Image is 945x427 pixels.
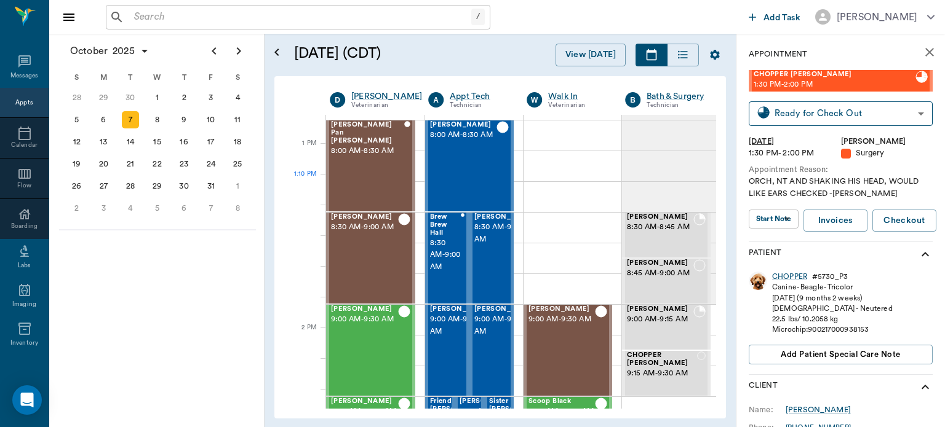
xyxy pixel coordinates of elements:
div: Messages [10,71,39,80]
div: Start Note [756,212,779,226]
p: Patient [749,247,781,262]
div: Name: [749,404,786,415]
div: Thursday, October 9, 2025 [175,111,193,128]
div: Ready for Check Out [775,106,913,120]
span: 9:30 AM - 10:00 AM [331,405,398,418]
div: CHECKED_OUT, 8:30 AM - 9:00 AM [469,212,514,304]
span: CHOPPER [PERSON_NAME] [627,351,697,367]
span: 8:00 AM - 8:30 AM [430,129,496,141]
span: 8:45 AM - 9:00 AM [627,267,693,280]
div: Monday, September 29, 2025 [95,89,112,106]
a: Walk In [548,90,607,103]
button: [PERSON_NAME] [805,6,944,28]
span: 9:00 AM - 9:30 AM [474,313,536,338]
div: [PERSON_NAME] [351,90,422,103]
div: Technician [450,100,508,111]
span: 9:00 AM - 9:15 AM [627,313,693,326]
div: / [471,9,485,25]
div: Friday, October 17, 2025 [202,133,220,151]
input: Search [129,9,471,26]
span: Add patient Special Care Note [781,348,900,361]
span: [PERSON_NAME] [331,213,398,221]
div: Saturday, November 1, 2025 [229,178,246,195]
div: Wednesday, October 1, 2025 [149,89,166,106]
button: Open calendar [269,29,284,76]
div: Thursday, October 2, 2025 [175,89,193,106]
div: B [625,92,640,108]
span: October [68,42,110,60]
a: Bath & Surgery [647,90,705,103]
div: Monday, October 13, 2025 [95,133,112,151]
div: Tuesday, September 30, 2025 [122,89,139,106]
span: 8:30 AM - 9:00 AM [430,237,461,274]
div: Saturday, October 25, 2025 [229,155,246,173]
div: NOT_CONFIRMED, 9:15 AM - 9:30 AM [622,350,711,396]
div: CHECKED_OUT, 8:30 AM - 9:00 AM [425,212,469,304]
div: Thursday, October 23, 2025 [175,155,193,173]
p: Client [749,380,778,394]
span: Brew Brew Hall [430,213,461,237]
a: [PERSON_NAME] [786,404,851,415]
button: Close drawer [57,5,81,29]
span: [PERSON_NAME] [528,305,595,313]
a: CHOPPER [772,272,807,282]
div: 1:30 PM - 2:00 PM [749,147,841,159]
span: [PERSON_NAME] [627,213,693,221]
span: 9:15 AM - 9:30 AM [627,367,697,380]
div: Sunday, October 5, 2025 [68,111,86,128]
div: Wednesday, October 22, 2025 [149,155,166,173]
span: 8:30 AM - 8:45 AM [627,221,693,233]
span: 2025 [110,42,137,60]
button: Next page [226,39,251,63]
span: 9:00 AM - 9:30 AM [430,313,492,338]
span: [PERSON_NAME] Pan [PERSON_NAME] [331,121,404,144]
span: Friend [PERSON_NAME] [430,398,492,413]
div: Sunday, October 19, 2025 [68,155,86,173]
div: F [197,68,225,87]
span: [PERSON_NAME] [627,259,693,267]
div: Veterinarian [548,100,607,111]
div: Tuesday, October 21, 2025 [122,155,139,173]
span: Scoop Black [528,398,595,405]
div: Tuesday, October 28, 2025 [122,178,139,195]
span: 8:00 AM - 8:30 AM [331,145,404,157]
span: [PERSON_NAME] [627,305,693,313]
div: Appts [15,98,33,108]
div: Sunday, November 2, 2025 [68,200,86,217]
div: T [170,68,197,87]
div: Friday, October 31, 2025 [202,178,220,195]
img: Profile Image [749,272,767,290]
div: Thursday, October 30, 2025 [175,178,193,195]
div: Monday, November 3, 2025 [95,200,112,217]
div: 22.5 lbs / 10.2058 kg [772,314,893,324]
div: Wednesday, October 29, 2025 [149,178,166,195]
svg: show more [918,247,933,262]
div: 1 PM [284,137,316,168]
div: Sunday, October 12, 2025 [68,133,86,151]
div: CHECKED_OUT, 9:00 AM - 9:30 AM [326,304,415,396]
span: [PERSON_NAME] [331,305,398,313]
button: Add patient Special Care Note [749,345,933,364]
span: 9:00 AM - 9:30 AM [331,313,398,326]
p: Appointment [749,49,807,60]
div: Sunday, September 28, 2025 [68,89,86,106]
span: [PERSON_NAME] [430,305,492,313]
button: Add Task [744,6,805,28]
div: [DEMOGRAPHIC_DATA] - Neutered [772,304,893,314]
div: Technician [647,100,705,111]
div: Saturday, October 4, 2025 [229,89,246,106]
div: Imaging [12,300,36,309]
span: 8:30 AM - 9:00 AM [474,221,536,246]
div: Microchip: 900217000938153 [772,324,893,335]
div: Wednesday, October 15, 2025 [149,133,166,151]
div: Open Intercom Messenger [12,385,42,415]
span: Sister [PERSON_NAME] [489,398,551,413]
div: Wednesday, November 5, 2025 [149,200,166,217]
span: 1:30 PM - 2:00 PM [754,79,915,91]
div: Appointment Reason: [749,164,933,176]
div: CHECKED_OUT, 8:00 AM - 8:30 AM [425,120,514,212]
div: T [117,68,144,87]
